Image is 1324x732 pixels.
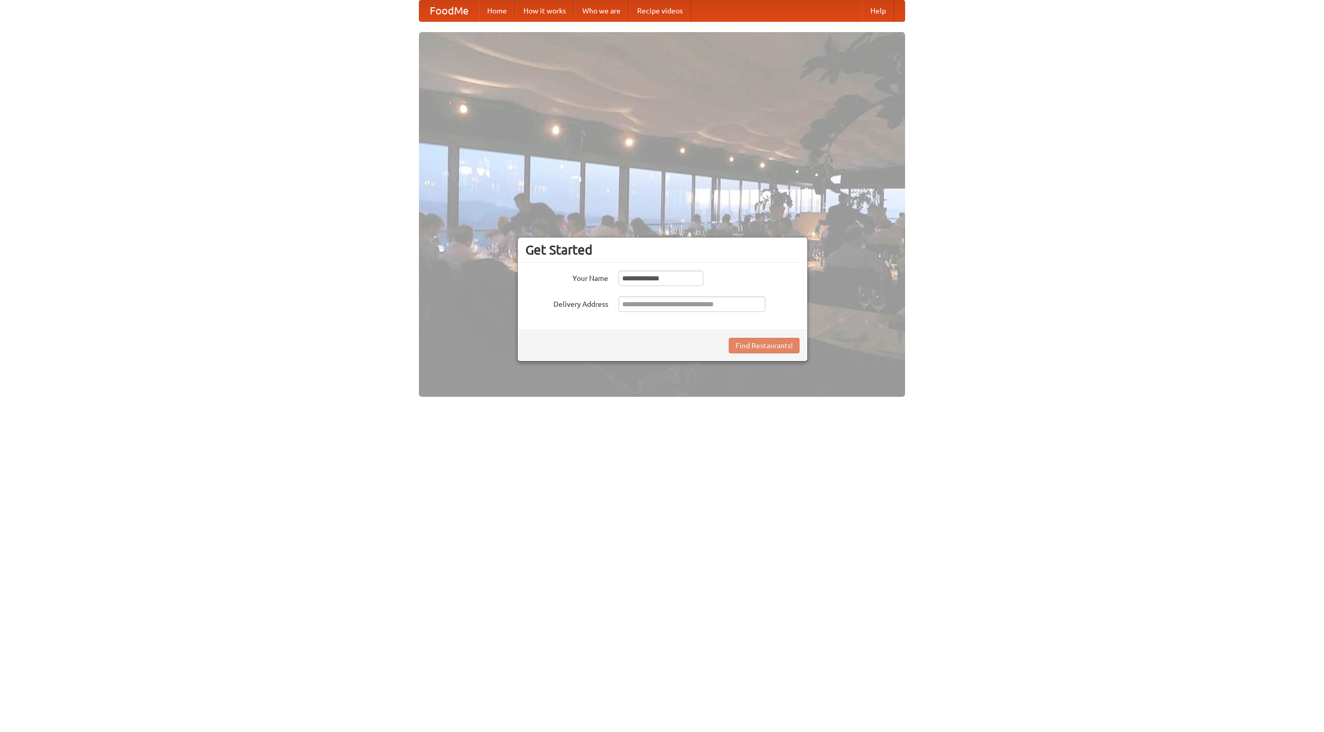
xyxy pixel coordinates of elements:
label: Delivery Address [525,296,608,309]
a: FoodMe [419,1,479,21]
label: Your Name [525,271,608,283]
button: Find Restaurants! [729,338,800,353]
a: Who we are [574,1,629,21]
a: Home [479,1,515,21]
a: Help [862,1,894,21]
h3: Get Started [525,242,800,258]
a: Recipe videos [629,1,691,21]
a: How it works [515,1,574,21]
